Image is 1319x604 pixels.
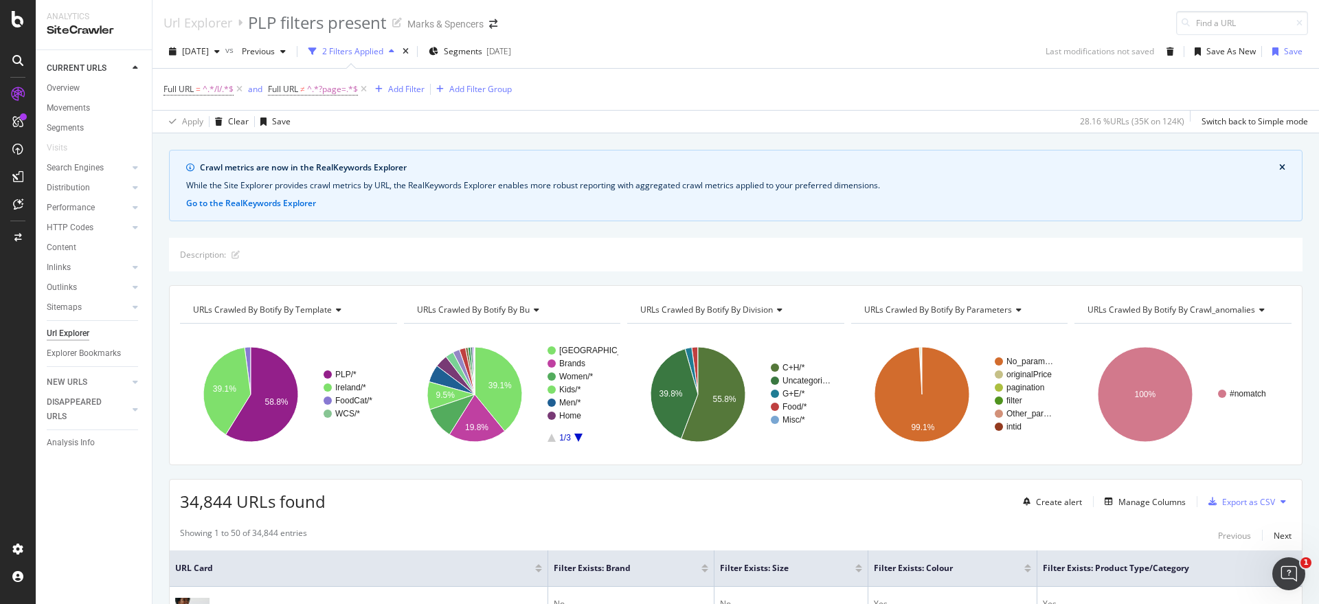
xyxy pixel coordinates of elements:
[449,83,512,95] div: Add Filter Group
[1118,496,1186,508] div: Manage Columns
[47,300,128,315] a: Sitemaps
[1218,530,1251,541] div: Previous
[1087,304,1255,315] span: URLs Crawled By Botify By crawl_anomalies
[911,423,934,432] text: 99.1%
[1202,115,1308,127] div: Switch back to Simple mode
[186,197,316,210] button: Go to the RealKeywords Explorer
[407,17,484,31] div: Marks & Spencers
[47,260,128,275] a: Inlinks
[47,121,142,135] a: Segments
[1276,159,1289,177] button: close banner
[1085,299,1279,321] h4: URLs Crawled By Botify By crawl_anomalies
[193,304,332,315] span: URLs Crawled By Botify By template
[400,45,412,58] div: times
[47,161,128,175] a: Search Engines
[248,83,262,95] div: and
[47,201,128,215] a: Performance
[164,41,225,63] button: [DATE]
[720,562,835,574] span: Filter Exists: Size
[335,409,360,418] text: WCS/*
[782,376,831,385] text: Uncategori…
[47,436,95,450] div: Analysis Info
[47,141,67,155] div: Visits
[782,389,805,399] text: G+E/*
[47,375,87,390] div: NEW URLS
[1206,45,1256,57] div: Save As New
[180,527,307,544] div: Showing 1 to 50 of 34,844 entries
[1176,11,1308,35] input: Find a URL
[182,45,209,57] span: 2025 Sep. 27th
[431,81,512,98] button: Add Filter Group
[47,280,128,295] a: Outlinks
[1284,45,1303,57] div: Save
[486,45,511,57] div: [DATE]
[1006,370,1052,379] text: originalPrice
[861,299,1056,321] h4: URLs Crawled By Botify By parameters
[225,44,236,56] span: vs
[300,83,305,95] span: ≠
[851,335,1066,454] svg: A chart.
[190,299,385,321] h4: URLs Crawled By Botify By template
[47,395,128,424] a: DISAPPEARED URLS
[47,11,141,23] div: Analytics
[180,249,226,260] div: Description:
[47,141,81,155] a: Visits
[200,161,1279,174] div: Crawl metrics are now in the RealKeywords Explorer
[1099,493,1186,510] button: Manage Columns
[1017,491,1082,513] button: Create alert
[47,121,84,135] div: Segments
[47,260,71,275] div: Inlinks
[1274,530,1292,541] div: Next
[782,402,807,412] text: Food/*
[638,299,832,321] h4: URLs Crawled By Botify By division
[47,346,142,361] a: Explorer Bookmarks
[404,335,618,454] div: A chart.
[627,335,842,454] div: A chart.
[1135,390,1156,399] text: 100%
[1274,527,1292,544] button: Next
[47,181,90,195] div: Distribution
[47,101,90,115] div: Movements
[1074,335,1289,454] svg: A chart.
[554,562,681,574] span: Filter Exists: Brand
[255,111,291,133] button: Save
[169,150,1303,221] div: info banner
[47,23,141,38] div: SiteCrawler
[640,304,773,315] span: URLs Crawled By Botify By division
[335,383,366,392] text: Ireland/*
[1006,396,1022,405] text: filter
[1222,496,1275,508] div: Export as CSV
[47,326,142,341] a: Url Explorer
[559,398,581,407] text: Men/*
[559,372,593,381] text: Women/*
[335,370,357,379] text: PLP/*
[47,221,93,235] div: HTTP Codes
[1006,357,1053,366] text: No_param…
[47,300,82,315] div: Sitemaps
[47,436,142,450] a: Analysis Info
[559,346,645,355] text: [GEOGRAPHIC_DATA]
[1006,409,1052,418] text: Other_par…
[370,81,425,98] button: Add Filter
[423,41,517,63] button: Segments[DATE]
[1043,562,1269,574] span: Filter Exists: Product Type/Category
[47,81,142,96] a: Overview
[1203,491,1275,513] button: Export as CSV
[659,389,683,399] text: 39.8%
[713,394,736,404] text: 55.8%
[414,299,609,321] h4: URLs Crawled By Botify By bu
[236,45,275,57] span: Previous
[164,15,232,30] div: Url Explorer
[335,396,372,405] text: FoodCat/*
[47,375,128,390] a: NEW URLS
[182,115,203,127] div: Apply
[180,335,394,454] svg: A chart.
[322,45,383,57] div: 2 Filters Applied
[186,179,1285,192] div: While the Site Explorer provides crawl metrics by URL, the RealKeywords Explorer enables more rob...
[436,391,455,401] text: 9.5%
[47,241,142,255] a: Content
[559,359,585,368] text: Brands
[874,562,1004,574] span: Filter Exists: Colour
[782,363,805,372] text: C+H/*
